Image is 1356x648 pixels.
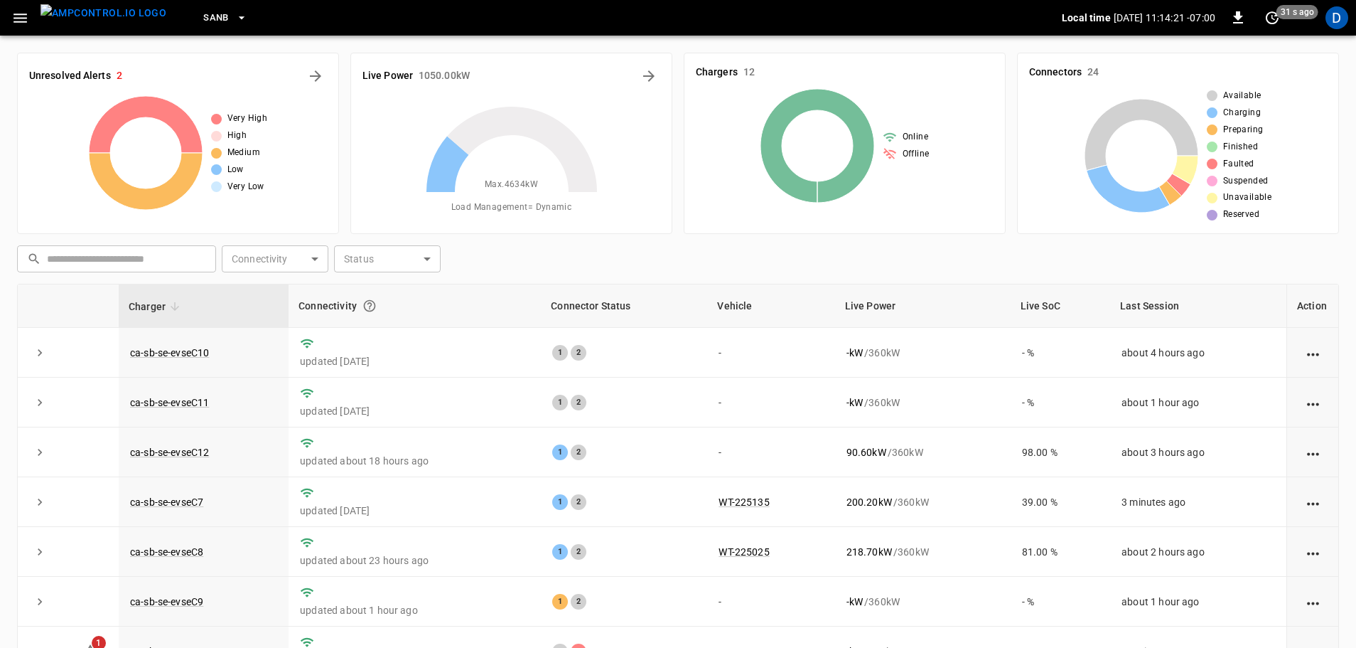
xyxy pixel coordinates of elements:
[1110,427,1286,477] td: about 3 hours ago
[41,4,166,22] img: ampcontrol.io logo
[1011,285,1110,328] th: Live SoC
[227,112,268,126] span: Very High
[1011,427,1110,477] td: 98.00 %
[707,328,834,378] td: -
[117,68,122,84] h6: 2
[203,10,229,26] span: SanB
[1304,595,1322,609] div: action cell options
[552,345,568,361] div: 1
[846,495,999,509] div: / 360 kW
[696,65,738,80] h6: Chargers
[846,545,999,559] div: / 360 kW
[1286,285,1338,328] th: Action
[298,293,531,319] div: Connectivity
[571,494,586,510] div: 2
[1223,208,1259,222] span: Reserved
[1304,346,1322,360] div: action cell options
[707,378,834,427] td: -
[1011,527,1110,577] td: 81.00 %
[1304,395,1322,410] div: action cell options
[227,129,247,143] span: High
[552,395,568,410] div: 1
[1110,328,1286,378] td: about 4 hours ago
[227,163,244,177] span: Low
[300,404,529,418] p: updated [DATE]
[707,285,834,328] th: Vehicle
[1223,123,1264,137] span: Preparing
[552,445,568,460] div: 1
[846,395,863,410] p: - kW
[1110,577,1286,627] td: about 1 hour ago
[1011,577,1110,627] td: - %
[552,544,568,560] div: 1
[846,346,863,360] p: - kW
[130,496,203,508] a: ca-sb-se-evseC7
[1110,527,1286,577] td: about 2 hours ago
[846,445,999,460] div: / 360 kW
[1011,477,1110,527] td: 39.00 %
[846,395,999,410] div: / 360 kW
[29,342,50,363] button: expand row
[1223,191,1271,205] span: Unavailable
[1110,477,1286,527] td: 3 minutes ago
[846,545,892,559] p: 218.70 kW
[571,594,586,610] div: 2
[129,298,184,315] span: Charger
[362,68,413,84] h6: Live Power
[707,427,834,477] td: -
[300,504,529,518] p: updated [DATE]
[1087,65,1099,80] h6: 24
[1304,545,1322,559] div: action cell options
[1114,11,1215,25] p: [DATE] 11:14:21 -07:00
[130,347,209,358] a: ca-sb-se-evseC10
[485,178,538,192] span: Max. 4634 kW
[541,285,707,328] th: Connector Status
[835,285,1011,328] th: Live Power
[29,392,50,413] button: expand row
[300,603,529,617] p: updated about 1 hour ago
[29,442,50,463] button: expand row
[707,577,834,627] td: -
[1223,89,1261,103] span: Available
[1304,445,1322,460] div: action cell options
[719,496,769,508] a: WT-225135
[637,65,660,87] button: Energy Overview
[300,354,529,368] p: updated [DATE]
[29,492,50,513] button: expand row
[227,146,260,160] span: Medium
[903,147,930,161] span: Offline
[571,445,586,460] div: 2
[29,541,50,563] button: expand row
[198,4,253,32] button: SanB
[571,395,586,410] div: 2
[130,596,203,607] a: ca-sb-se-evseC9
[552,594,568,610] div: 1
[552,494,568,510] div: 1
[1110,378,1286,427] td: about 1 hour ago
[1276,5,1318,19] span: 31 s ago
[1325,6,1348,29] div: profile-icon
[130,447,209,458] a: ca-sb-se-evseC12
[130,397,209,408] a: ca-sb-se-evseC11
[719,546,769,558] a: WT-225025
[1261,6,1284,29] button: set refresh interval
[1223,106,1261,120] span: Charging
[1223,140,1258,154] span: Finished
[903,130,928,144] span: Online
[227,180,264,194] span: Very Low
[1062,11,1111,25] p: Local time
[1011,378,1110,427] td: - %
[1029,65,1082,80] h6: Connectors
[846,595,999,609] div: / 360 kW
[29,68,111,84] h6: Unresolved Alerts
[1223,174,1269,188] span: Suspended
[300,553,529,568] p: updated about 23 hours ago
[1223,157,1254,171] span: Faulted
[846,445,886,460] p: 90.60 kW
[130,546,203,558] a: ca-sb-se-evseC8
[571,345,586,361] div: 2
[846,346,999,360] div: / 360 kW
[846,495,892,509] p: 200.20 kW
[1304,495,1322,509] div: action cell options
[1110,285,1286,328] th: Last Session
